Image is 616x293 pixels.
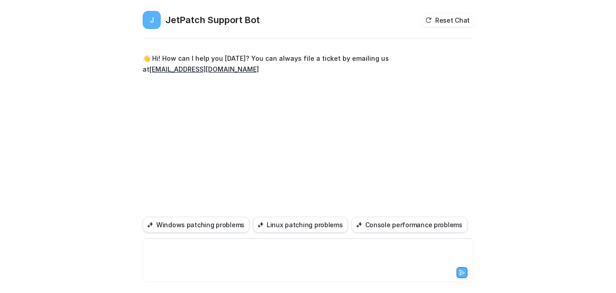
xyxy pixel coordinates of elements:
[352,217,467,233] button: Console performance problems
[253,217,348,233] button: Linux patching problems
[143,53,408,75] p: 👋 Hi! How can I help you [DATE]? You can always file a ticket by emailing us at
[422,14,473,27] button: Reset Chat
[143,11,161,29] span: J
[143,217,249,233] button: Windows patching problems
[165,14,260,26] h2: JetPatch Support Bot
[149,65,259,73] a: [EMAIL_ADDRESS][DOMAIN_NAME]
